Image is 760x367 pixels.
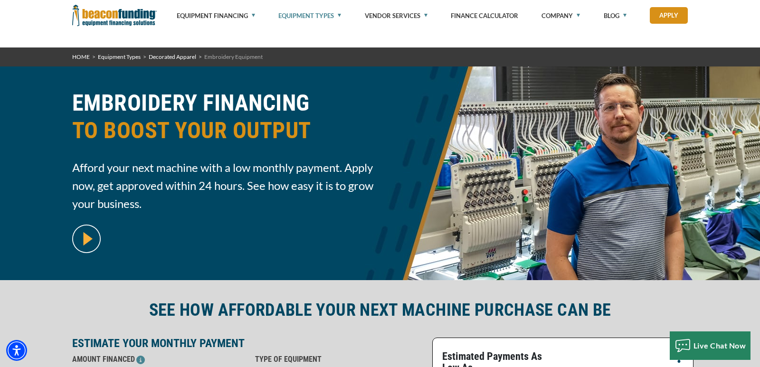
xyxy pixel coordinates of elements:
[670,331,751,360] button: Live Chat Now
[72,338,427,349] p: ESTIMATE YOUR MONTHLY PAYMENT
[650,7,688,24] a: Apply
[72,159,374,213] span: Afford your next machine with a low monthly payment. Apply now, get approved within 24 hours. See...
[98,53,141,60] a: Equipment Types
[6,340,27,361] div: Accessibility Menu
[72,354,244,365] p: AMOUNT FINANCED
[72,117,374,144] span: TO BOOST YOUR OUTPUT
[149,53,196,60] a: Decorated Apparel
[693,341,746,350] span: Live Chat Now
[72,53,90,60] a: HOME
[204,53,263,60] span: Embroidery Equipment
[72,225,101,253] img: video modal pop-up play button
[255,354,427,365] p: TYPE OF EQUIPMENT
[675,351,684,362] p: ?
[72,89,374,151] h1: EMBROIDERY FINANCING
[72,299,688,321] h2: SEE HOW AFFORDABLE YOUR NEXT MACHINE PURCHASE CAN BE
